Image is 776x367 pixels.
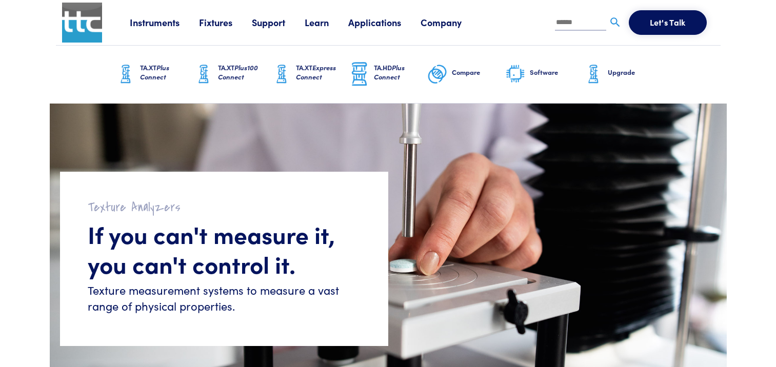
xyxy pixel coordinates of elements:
[427,62,448,87] img: compare-graphic.png
[271,46,349,103] a: TA.XTExpress Connect
[305,16,348,29] a: Learn
[296,63,336,81] span: Express Connect
[62,3,102,43] img: ttc_logo_1x1_v1.0.png
[374,63,405,81] span: Plus Connect
[140,63,169,81] span: Plus Connect
[88,282,361,314] h6: Texture measurement systems to measure a vast range of physical properties.
[348,16,421,29] a: Applications
[88,219,361,278] h1: If you can't measure it, you can't control it.
[193,62,214,87] img: ta-xt-graphic.png
[505,46,583,103] a: Software
[349,61,370,88] img: ta-hd-graphic.png
[115,62,136,87] img: ta-xt-graphic.png
[427,46,505,103] a: Compare
[193,46,271,103] a: TA.XTPlus100 Connect
[629,10,707,35] button: Let's Talk
[115,46,193,103] a: TA.XTPlus Connect
[374,63,427,81] h6: TA.HD
[583,62,604,87] img: ta-xt-graphic.png
[88,199,361,215] h2: Texture Analyzers
[130,16,199,29] a: Instruments
[252,16,305,29] a: Support
[218,63,258,81] span: Plus100 Connect
[140,63,193,81] h6: TA.XT
[608,68,661,77] h6: Upgrade
[583,46,661,103] a: Upgrade
[296,63,349,81] h6: TA.XT
[218,63,271,81] h6: TA.XT
[452,68,505,77] h6: Compare
[421,16,481,29] a: Company
[349,46,427,103] a: TA.HDPlus Connect
[271,62,292,87] img: ta-xt-graphic.png
[505,64,526,85] img: software-graphic.png
[199,16,252,29] a: Fixtures
[530,68,583,77] h6: Software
